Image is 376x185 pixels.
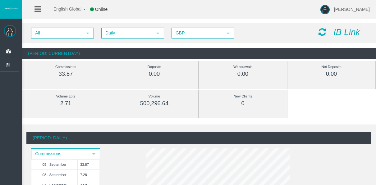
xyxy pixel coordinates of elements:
[319,28,326,36] i: Reload Dashboard
[36,63,96,70] div: Commissions
[213,100,273,107] div: 0
[320,5,330,14] img: user-image
[301,70,361,78] div: 0.00
[334,7,370,12] span: [PERSON_NAME]
[85,31,90,36] span: select
[172,28,222,38] span: GBP
[32,28,82,38] span: All
[213,93,273,100] div: New Clients
[301,63,361,70] div: Net Deposits
[226,31,231,36] span: select
[124,63,184,70] div: Deposits
[45,7,81,11] span: English Global
[124,70,184,78] div: 0.00
[36,93,96,100] div: Volume Lots
[31,169,78,180] td: 08 - September
[26,132,371,144] div: (Period: Daily)
[213,63,273,70] div: Withdrawals
[102,28,152,38] span: Daily
[155,31,160,36] span: select
[3,7,19,10] img: logo.svg
[91,151,96,156] span: select
[22,48,376,59] div: (Period: CurrentDay)
[124,100,184,107] div: 500,296.64
[95,7,108,12] span: Online
[78,159,99,169] td: 33.87
[213,70,273,78] div: 0.00
[78,169,99,180] td: 7.28
[32,149,88,159] span: Commissions
[124,93,184,100] div: Volume
[333,27,360,37] i: IB Link
[36,70,96,78] div: 33.87
[31,159,78,169] td: 09 - September
[36,100,96,107] div: 2.71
